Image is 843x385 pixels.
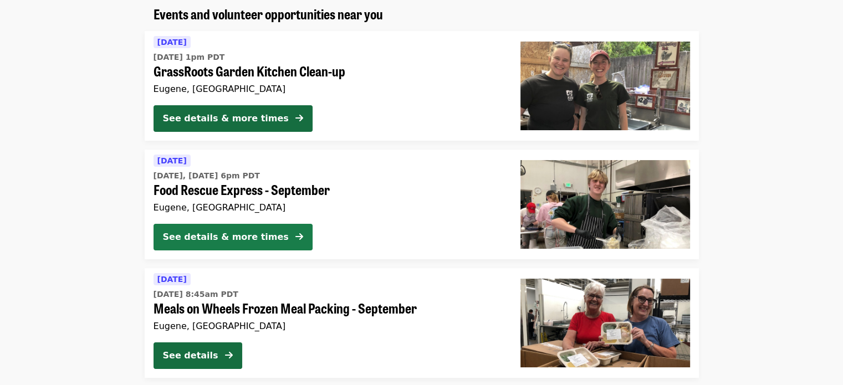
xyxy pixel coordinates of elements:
[154,202,503,213] div: Eugene, [GEOGRAPHIC_DATA]
[520,279,690,367] img: Meals on Wheels Frozen Meal Packing - September organized by FOOD For Lane County
[154,4,383,23] span: Events and volunteer opportunities near you
[154,289,238,300] time: [DATE] 8:45am PDT
[154,52,225,63] time: [DATE] 1pm PDT
[225,350,233,361] i: arrow-right icon
[157,275,187,284] span: [DATE]
[145,150,699,259] a: See details for "Food Rescue Express - September"
[154,321,503,331] div: Eugene, [GEOGRAPHIC_DATA]
[157,38,187,47] span: [DATE]
[154,342,242,369] button: See details
[154,63,503,79] span: GrassRoots Garden Kitchen Clean-up
[295,232,303,242] i: arrow-right icon
[295,113,303,124] i: arrow-right icon
[154,84,503,94] div: Eugene, [GEOGRAPHIC_DATA]
[145,268,699,378] a: See details for "Meals on Wheels Frozen Meal Packing - September"
[154,105,313,132] button: See details & more times
[163,349,218,362] div: See details
[154,224,313,250] button: See details & more times
[145,31,699,141] a: See details for "GrassRoots Garden Kitchen Clean-up"
[163,230,289,244] div: See details & more times
[154,182,503,198] span: Food Rescue Express - September
[154,170,260,182] time: [DATE], [DATE] 6pm PDT
[163,112,289,125] div: See details & more times
[520,160,690,249] img: Food Rescue Express - September organized by FOOD For Lane County
[154,300,503,316] span: Meals on Wheels Frozen Meal Packing - September
[520,42,690,130] img: GrassRoots Garden Kitchen Clean-up organized by FOOD For Lane County
[157,156,187,165] span: [DATE]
